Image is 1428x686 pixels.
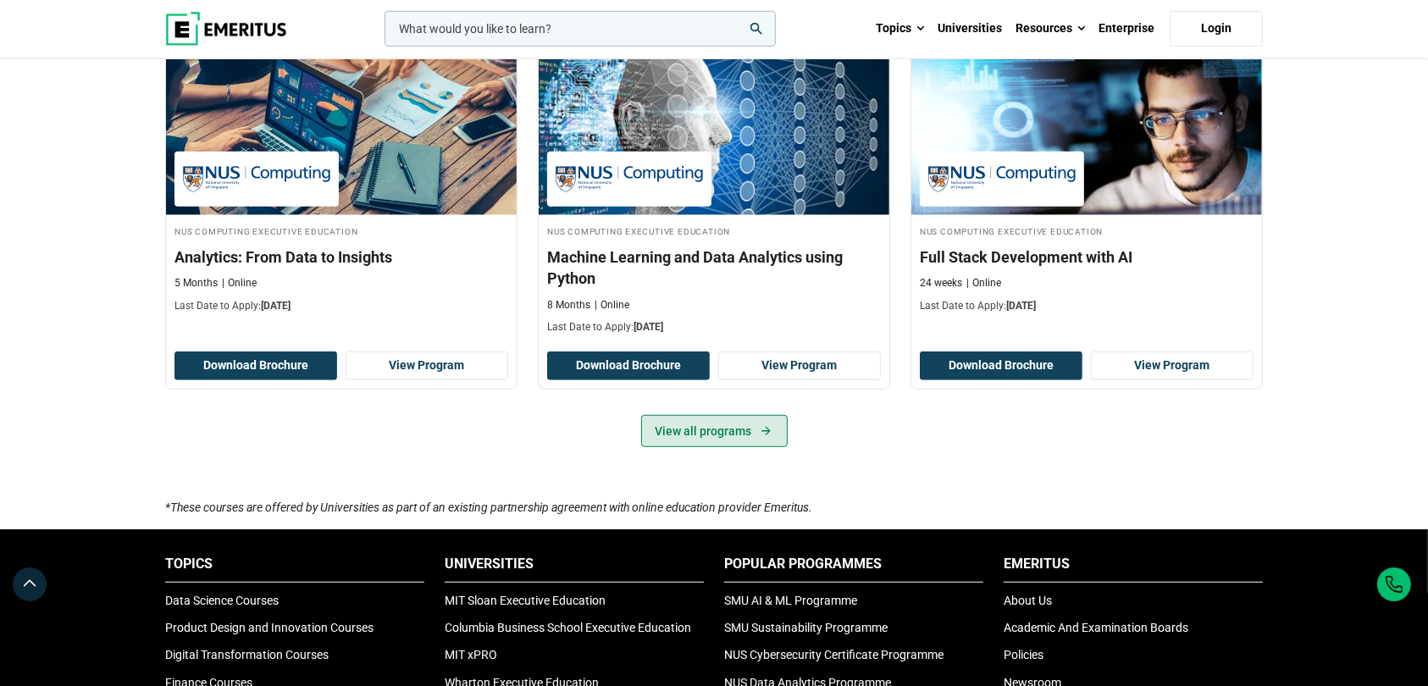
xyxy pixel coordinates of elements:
span: [DATE] [634,321,663,333]
a: Product Design and Innovation Courses [165,621,374,634]
h3: Full Stack Development with AI [920,246,1254,268]
p: 8 Months [547,298,590,313]
p: Online [966,276,1001,290]
h3: Machine Learning and Data Analytics using Python [547,246,881,289]
a: View Program [718,351,881,380]
p: Last Date to Apply: [174,299,508,313]
a: SMU AI & ML Programme [724,594,857,607]
a: Digital Transformation Courses [165,648,329,661]
h3: Analytics: From Data to Insights [174,246,508,268]
a: AI and Machine Learning Course by NUS Computing Executive Education - October 2, 2025 NUS Computi... [539,46,889,343]
a: Login [1170,11,1263,47]
img: NUS Computing Executive Education [556,160,703,198]
p: Last Date to Apply: [547,320,881,335]
a: Coding Course by NUS Computing Executive Education - October 2, 2025 NUS Computing Executive Educ... [911,46,1262,322]
p: Last Date to Apply: [920,299,1254,313]
a: NUS Cybersecurity Certificate Programme [724,648,944,661]
a: View Program [346,351,508,380]
a: SMU Sustainability Programme [724,621,888,634]
button: Download Brochure [920,351,1082,380]
h4: NUS Computing Executive Education [174,224,508,238]
a: MIT Sloan Executive Education [445,594,606,607]
img: Analytics: From Data to Insights | Online Business Analytics Course [166,46,517,215]
a: Business Analytics Course by NUS Computing Executive Education - October 2, 2025 NUS Computing Ex... [166,46,517,322]
a: View Program [1091,351,1254,380]
img: Full Stack Development with AI | Online Coding Course [911,46,1262,215]
input: woocommerce-product-search-field-0 [385,11,776,47]
span: [DATE] [1006,300,1036,312]
h4: NUS Computing Executive Education [920,224,1254,238]
img: NUS Computing Executive Education [928,160,1076,198]
button: Download Brochure [174,351,337,380]
img: Machine Learning and Data Analytics using Python | Online AI and Machine Learning Course [539,46,889,215]
p: Online [595,298,629,313]
a: Policies [1004,648,1043,661]
h4: NUS Computing Executive Education [547,224,881,238]
img: NUS Computing Executive Education [183,160,330,198]
p: 24 weeks [920,276,962,290]
button: Download Brochure [547,351,710,380]
i: *These courses are offered by Universities as part of an existing partnership agreement with onli... [165,501,812,514]
p: 5 Months [174,276,218,290]
p: Online [222,276,257,290]
span: [DATE] [261,300,291,312]
a: Data Science Courses [165,594,279,607]
a: View all programs [641,415,788,447]
a: About Us [1004,594,1052,607]
a: Academic And Examination Boards [1004,621,1188,634]
a: Columbia Business School Executive Education [445,621,691,634]
a: MIT xPRO [445,648,497,661]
